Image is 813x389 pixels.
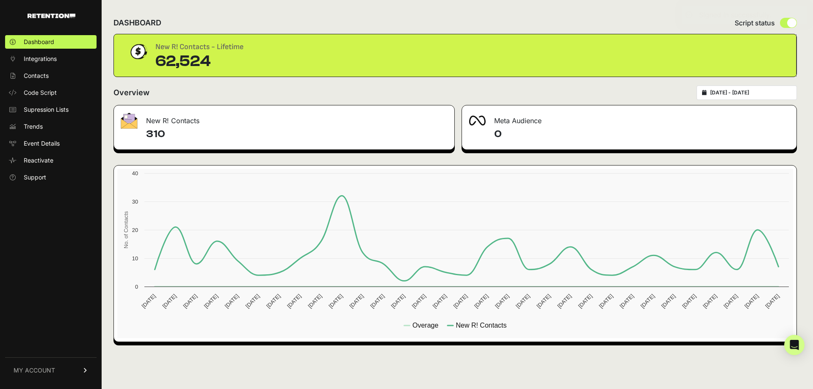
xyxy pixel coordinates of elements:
[5,69,97,83] a: Contacts
[456,322,506,329] text: New R! Contacts
[660,293,677,309] text: [DATE]
[132,227,138,233] text: 20
[619,293,635,309] text: [DATE]
[5,357,97,383] a: MY ACCOUNT
[114,105,454,131] div: New R! Contacts
[132,170,138,177] text: 40
[702,293,718,309] text: [DATE]
[411,293,427,309] text: [DATE]
[5,52,97,66] a: Integrations
[5,120,97,133] a: Trends
[722,293,739,309] text: [DATE]
[121,113,138,129] img: fa-envelope-19ae18322b30453b285274b1b8af3d052b27d846a4fbe8435d1a52b978f639a2.png
[286,293,302,309] text: [DATE]
[146,127,448,141] h4: 310
[452,293,469,309] text: [DATE]
[161,293,177,309] text: [DATE]
[764,293,780,309] text: [DATE]
[14,366,55,375] span: MY ACCOUNT
[494,293,510,309] text: [DATE]
[494,127,790,141] h4: 0
[24,173,46,182] span: Support
[431,293,448,309] text: [DATE]
[469,116,486,126] img: fa-meta-2f981b61bb99beabf952f7030308934f19ce035c18b003e963880cc3fabeebb7.png
[681,293,697,309] text: [DATE]
[5,137,97,150] a: Event Details
[556,293,572,309] text: [DATE]
[127,41,149,62] img: dollar-coin-05c43ed7efb7bc0c12610022525b4bbbb207c7efeef5aecc26f025e68dcafac9.png
[24,139,60,148] span: Event Details
[135,284,138,290] text: 0
[412,322,438,329] text: Overage
[24,38,54,46] span: Dashboard
[5,86,97,99] a: Code Script
[535,293,552,309] text: [DATE]
[265,293,282,309] text: [DATE]
[5,171,97,184] a: Support
[699,10,772,20] div: Signed in successfully.
[24,72,49,80] span: Contacts
[24,88,57,97] span: Code Script
[5,154,97,167] a: Reactivate
[113,17,161,29] h2: DASHBOARD
[5,103,97,116] a: Supression Lists
[577,293,593,309] text: [DATE]
[113,87,149,99] h2: Overview
[307,293,323,309] text: [DATE]
[369,293,385,309] text: [DATE]
[123,211,129,248] text: No. of Contacts
[473,293,489,309] text: [DATE]
[28,14,75,18] img: Retention.com
[462,105,796,131] div: Meta Audience
[224,293,240,309] text: [DATE]
[155,41,243,53] div: New R! Contacts - Lifetime
[155,53,243,70] div: 62,524
[244,293,261,309] text: [DATE]
[24,156,53,165] span: Reactivate
[327,293,344,309] text: [DATE]
[348,293,365,309] text: [DATE]
[639,293,656,309] text: [DATE]
[24,55,57,63] span: Integrations
[132,199,138,205] text: 30
[598,293,614,309] text: [DATE]
[514,293,531,309] text: [DATE]
[743,293,760,309] text: [DATE]
[140,293,157,309] text: [DATE]
[390,293,406,309] text: [DATE]
[5,35,97,49] a: Dashboard
[182,293,199,309] text: [DATE]
[24,105,69,114] span: Supression Lists
[132,255,138,262] text: 10
[24,122,43,131] span: Trends
[203,293,219,309] text: [DATE]
[784,335,805,355] div: Open Intercom Messenger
